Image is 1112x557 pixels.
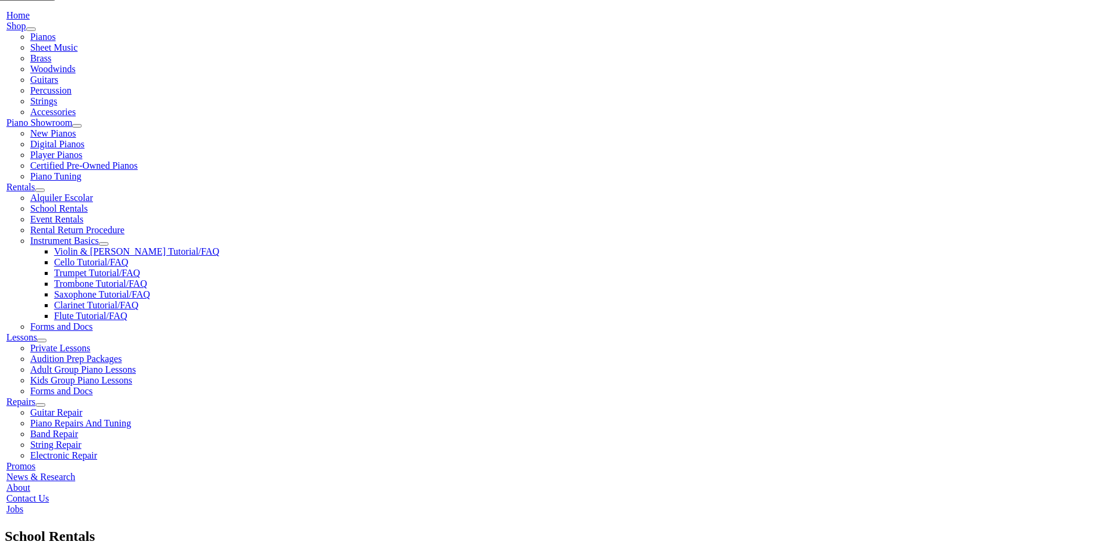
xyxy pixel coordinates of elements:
[54,300,139,310] a: Clarinet Tutorial/FAQ
[30,321,93,332] a: Forms and Docs
[54,311,128,321] a: Flute Tutorial/FAQ
[30,85,72,95] a: Percussion
[30,214,83,224] a: Event Rentals
[54,268,140,278] a: Trumpet Tutorial/FAQ
[30,139,85,149] a: Digital Pianos
[30,128,76,138] a: New Pianos
[30,440,82,450] a: String Repair
[54,289,150,299] a: Saxophone Tutorial/FAQ
[30,418,131,428] a: Piano Repairs And Tuning
[30,429,78,439] a: Band Repair
[30,450,97,460] a: Electronic Repair
[30,42,78,52] a: Sheet Music
[7,397,36,407] a: Repairs
[30,64,76,74] a: Woodwinds
[30,160,138,171] a: Certified Pre-Owned Pianos
[37,339,46,342] button: Open submenu of Lessons
[7,472,76,482] a: News & Research
[30,343,91,353] a: Private Lessons
[30,364,136,375] a: Adult Group Piano Lessons
[30,225,125,235] a: Rental Return Procedure
[7,10,30,20] a: Home
[30,171,82,181] a: Piano Tuning
[30,407,83,417] a: Guitar Repair
[30,75,58,85] a: Guitars
[30,386,93,396] a: Forms and Docs
[99,242,108,246] button: Open submenu of Instrument Basics
[7,21,26,31] a: Shop
[7,493,49,503] a: Contact Us
[30,354,122,364] a: Audition Prep Packages
[30,107,76,117] a: Accessories
[35,188,45,192] button: Open submenu of Rentals
[30,236,99,246] a: Instrument Basics
[7,461,36,471] a: Promos
[26,27,36,31] button: Open submenu of Shop
[30,96,57,106] a: Strings
[72,124,82,128] button: Open submenu of Piano Showroom
[30,375,132,385] a: Kids Group Piano Lessons
[30,150,83,160] a: Player Pianos
[7,182,35,192] a: Rentals
[36,403,45,407] button: Open submenu of Repairs
[7,332,38,342] a: Lessons
[30,203,88,213] a: School Rentals
[54,246,219,256] a: Violin & [PERSON_NAME] Tutorial/FAQ
[54,257,129,267] a: Cello Tutorial/FAQ
[7,482,30,493] a: About
[30,53,52,63] a: Brass
[7,117,73,128] a: Piano Showroom
[54,278,147,289] a: Trombone Tutorial/FAQ
[30,193,93,203] a: Alquiler Escolar
[30,32,56,42] a: Pianos
[7,504,23,514] a: Jobs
